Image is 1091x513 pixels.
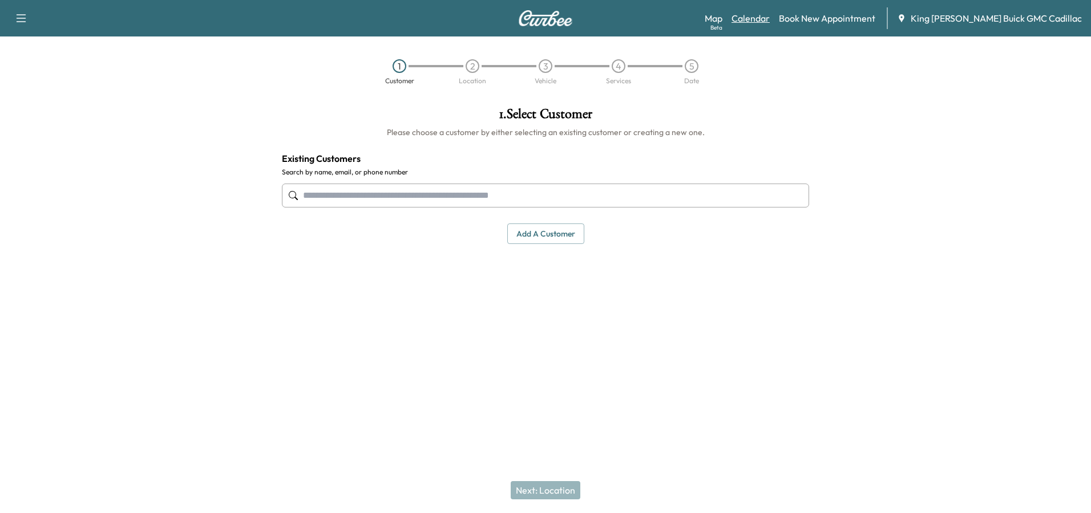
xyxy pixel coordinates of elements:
span: King [PERSON_NAME] Buick GMC Cadillac [911,11,1082,25]
div: Beta [710,23,722,32]
button: Add a customer [507,223,584,245]
h4: Existing Customers [282,152,809,165]
div: Vehicle [535,78,556,84]
h1: 1 . Select Customer [282,107,809,127]
a: Calendar [732,11,770,25]
div: 4 [612,59,625,73]
a: Book New Appointment [779,11,875,25]
div: 1 [393,59,406,73]
div: Services [606,78,631,84]
a: MapBeta [705,11,722,25]
div: 2 [466,59,479,73]
div: 5 [685,59,698,73]
h6: Please choose a customer by either selecting an existing customer or creating a new one. [282,127,809,138]
div: Location [459,78,486,84]
label: Search by name, email, or phone number [282,168,809,177]
div: 3 [539,59,552,73]
img: Curbee Logo [518,10,573,26]
div: Date [684,78,699,84]
div: Customer [385,78,414,84]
